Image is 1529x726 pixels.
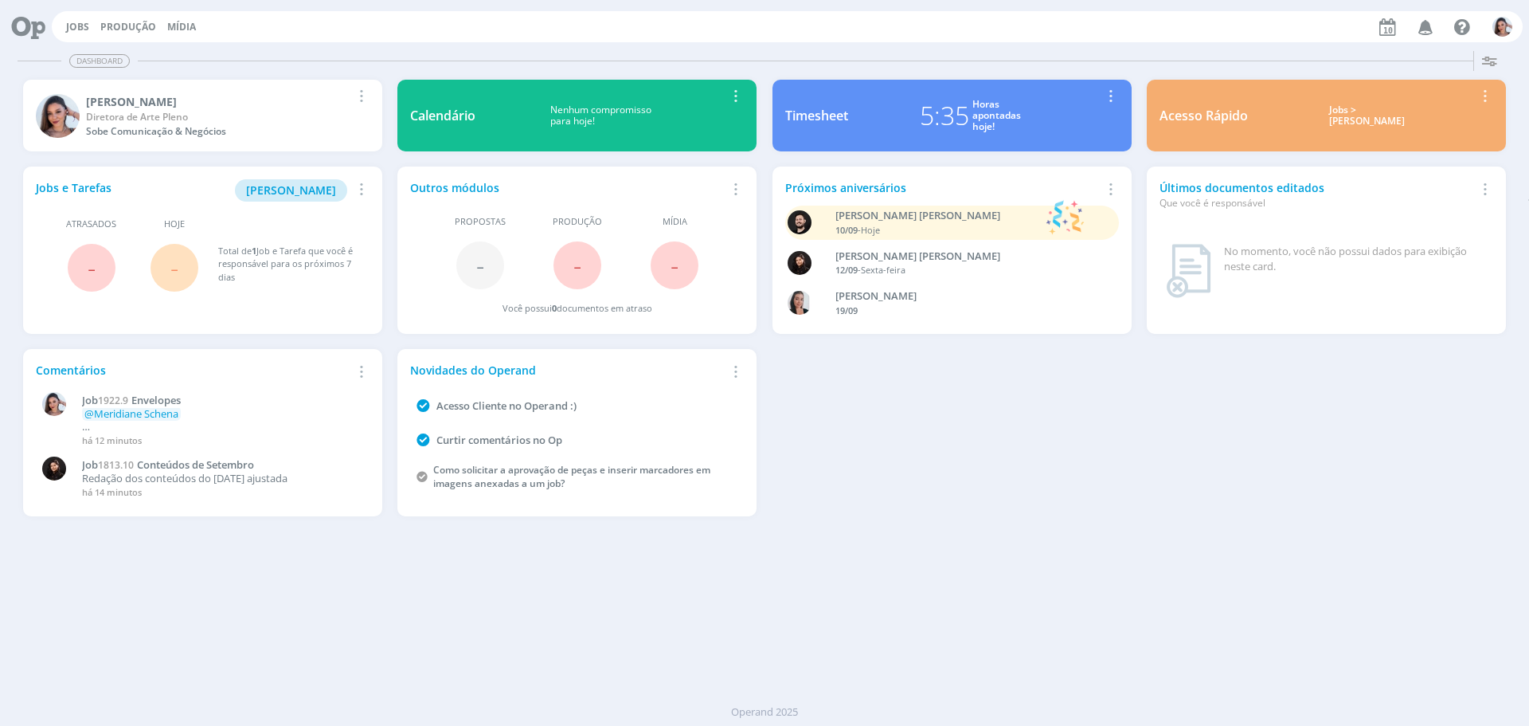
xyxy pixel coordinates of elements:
[96,21,161,33] button: Produção
[137,457,254,472] span: Conteúdos de Setembro
[167,20,196,33] a: Mídia
[170,250,178,285] span: -
[218,245,354,285] div: Total de Job e Tarefa que você é responsável para os próximos 7 dias
[835,288,1093,304] div: Caroline Fagundes Pieczarka
[1224,244,1487,275] div: No momento, você não possui dados para exibição neste card.
[36,179,351,202] div: Jobs e Tarefas
[410,179,725,196] div: Outros módulos
[1166,244,1211,298] img: dashboard_not_found.png
[66,218,116,231] span: Atrasados
[82,394,361,407] a: Job1922.9Envelopes
[86,110,351,124] div: Diretora de Arte Pleno
[88,250,96,285] span: -
[663,215,687,229] span: Mídia
[86,124,351,139] div: Sobe Comunicação & Negócios
[131,393,181,407] span: Envelopes
[235,182,347,197] a: [PERSON_NAME]
[788,291,811,315] img: C
[972,99,1021,133] div: Horas apontadas hoje!
[553,215,602,229] span: Produção
[36,94,80,138] img: N
[835,224,858,236] span: 10/09
[835,264,858,276] span: 12/09
[835,264,1093,277] div: -
[835,249,1093,265] div: Luana da Silva de Andrade
[98,458,134,472] span: 1813.10
[920,96,969,135] div: 5:35
[164,218,185,231] span: Hoje
[476,248,484,282] span: -
[835,208,1038,224] div: Bruno Corralo Granata
[436,433,562,447] a: Curtir comentários no Op
[100,20,156,33] a: Produção
[246,182,336,198] span: [PERSON_NAME]
[82,473,361,485] p: Redação dos conteúdos do [DATE] ajustada
[410,362,725,379] div: Novidades do Operand
[455,215,506,229] span: Propostas
[98,394,128,407] span: 1922.9
[69,54,130,68] span: Dashboard
[1492,13,1513,41] button: N
[1159,106,1248,125] div: Acesso Rápido
[573,248,581,282] span: -
[475,104,725,128] div: Nenhum compromisso para hoje!
[82,459,361,472] a: Job1813.10Conteúdos de Setembro
[42,392,66,416] img: N
[235,179,347,202] button: [PERSON_NAME]
[23,80,382,151] a: N[PERSON_NAME]Diretora de Arte PlenoSobe Comunicação & Negócios
[1492,17,1512,37] img: N
[861,264,905,276] span: Sexta-feira
[82,486,142,498] span: há 14 minutos
[835,304,858,316] span: 19/09
[252,245,256,257] span: 1
[433,463,710,490] a: Como solicitar a aprovação de peças e inserir marcadores em imagens anexadas a um job?
[410,106,475,125] div: Calendário
[502,302,652,316] div: Você possui documentos em atraso
[835,224,1038,237] div: -
[785,106,848,125] div: Timesheet
[436,398,577,413] a: Acesso Cliente no Operand :)
[552,302,557,314] span: 0
[84,406,178,421] span: @Meridiane Schena
[1260,104,1475,128] div: Jobs > [PERSON_NAME]
[861,224,880,236] span: Hoje
[1159,196,1475,210] div: Que você é responsável
[82,434,142,446] span: há 12 minutos
[36,362,351,379] div: Comentários
[66,20,89,33] a: Jobs
[42,457,66,481] img: L
[788,210,811,234] img: B
[772,80,1132,151] a: Timesheet5:35Horasapontadashoje!
[671,248,678,282] span: -
[162,21,201,33] button: Mídia
[785,179,1101,196] div: Próximos aniversários
[788,251,811,275] img: L
[1159,179,1475,210] div: Últimos documentos editados
[61,21,94,33] button: Jobs
[86,93,351,110] div: Nicole Bartz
